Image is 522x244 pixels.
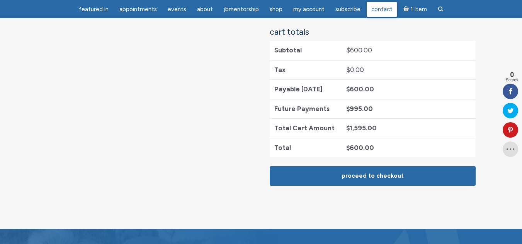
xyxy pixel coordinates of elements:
[293,6,325,13] span: My Account
[346,124,377,132] bdi: 1,595.00
[197,6,213,13] span: About
[163,2,191,17] a: Events
[506,78,518,82] span: Shares
[399,1,432,17] a: Cart1 item
[403,6,411,13] i: Cart
[270,166,476,186] a: Proceed to checkout
[270,138,342,158] th: Total
[192,2,218,17] a: About
[270,27,476,37] h2: Cart totals
[270,79,342,99] th: Payable [DATE]
[346,85,374,93] bdi: 600.00
[346,46,350,54] span: $
[115,2,162,17] a: Appointments
[265,2,287,17] a: Shop
[346,46,372,54] bdi: 600.00
[79,6,109,13] span: featured in
[168,6,186,13] span: Events
[346,144,350,151] span: $
[270,99,342,119] th: Future Payments
[331,2,365,17] a: Subscribe
[270,6,282,13] span: Shop
[270,60,342,80] th: Tax
[346,144,374,151] bdi: 600.00
[346,66,350,74] span: $
[367,2,397,17] a: Contact
[335,6,360,13] span: Subscribe
[74,2,113,17] a: featured in
[270,118,342,138] th: Total Cart Amount
[219,2,264,17] a: JBMentorship
[346,85,350,93] span: $
[224,6,259,13] span: JBMentorship
[371,6,393,13] span: Contact
[270,41,342,60] th: Subtotal
[346,105,350,113] span: $
[119,6,157,13] span: Appointments
[346,66,364,74] bdi: 0.00
[346,124,350,132] span: $
[411,7,427,12] span: 1 item
[289,2,329,17] a: My Account
[506,71,518,78] span: 0
[346,105,373,113] bdi: 995.00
